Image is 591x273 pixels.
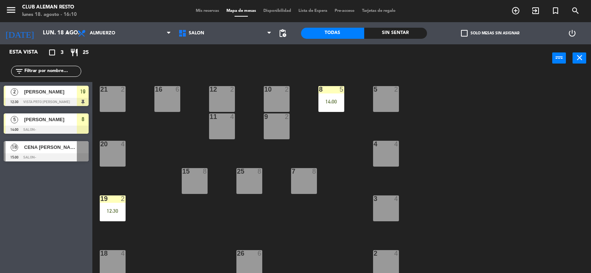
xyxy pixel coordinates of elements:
[230,113,235,120] div: 4
[264,113,265,120] div: 9
[260,9,295,13] span: Disponibilidad
[121,250,125,257] div: 4
[155,86,156,93] div: 16
[189,31,204,36] span: SALON
[11,88,18,96] span: 2
[6,4,17,18] button: menu
[461,30,468,37] span: check_box_outline_blank
[278,29,287,38] span: pending_actions
[394,141,399,147] div: 4
[257,250,262,257] div: 6
[22,4,77,11] div: Club aleman resto
[301,28,364,39] div: Todas
[575,53,584,62] i: close
[90,31,115,36] span: Almuerzo
[24,67,81,75] input: Filtrar por nombre...
[312,168,317,175] div: 8
[100,86,101,93] div: 21
[318,99,344,104] div: 14:00
[100,208,126,214] div: 12:30
[100,141,101,147] div: 20
[531,6,540,15] i: exit_to_app
[83,48,89,57] span: 25
[394,195,399,202] div: 4
[264,86,265,93] div: 10
[63,29,72,38] i: arrow_drop_down
[573,52,586,64] button: close
[121,86,125,93] div: 2
[24,88,77,96] span: [PERSON_NAME]
[555,53,564,62] i: power_input
[511,6,520,15] i: add_circle_outline
[551,6,560,15] i: turned_in_not
[175,86,180,93] div: 6
[203,168,207,175] div: 8
[100,250,101,257] div: 18
[48,48,57,57] i: crop_square
[24,143,77,151] span: CENA [PERSON_NAME] [PERSON_NAME] 18P
[24,116,77,123] span: [PERSON_NAME]
[15,67,24,76] i: filter_list
[285,86,289,93] div: 2
[80,87,85,96] span: 19
[358,9,399,13] span: Tarjetas de regalo
[295,9,331,13] span: Lista de Espera
[364,28,427,39] div: Sin sentar
[552,52,566,64] button: power_input
[22,11,77,18] div: lunes 18. agosto - 16:10
[121,195,125,202] div: 2
[230,86,235,93] div: 2
[6,4,17,16] i: menu
[4,48,53,57] div: Esta vista
[70,48,79,57] i: restaurant
[82,115,84,124] span: 8
[285,113,289,120] div: 2
[121,141,125,147] div: 4
[11,116,18,123] span: 5
[11,144,18,151] span: 18
[100,195,101,202] div: 19
[192,9,223,13] span: Mis reservas
[568,29,577,38] i: power_settings_new
[339,86,344,93] div: 5
[394,250,399,257] div: 4
[182,168,183,175] div: 15
[257,168,262,175] div: 8
[394,86,399,93] div: 2
[571,6,580,15] i: search
[331,9,358,13] span: Pre-acceso
[223,9,260,13] span: Mapa de mesas
[61,48,64,57] span: 3
[461,30,519,37] label: Solo mesas sin asignar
